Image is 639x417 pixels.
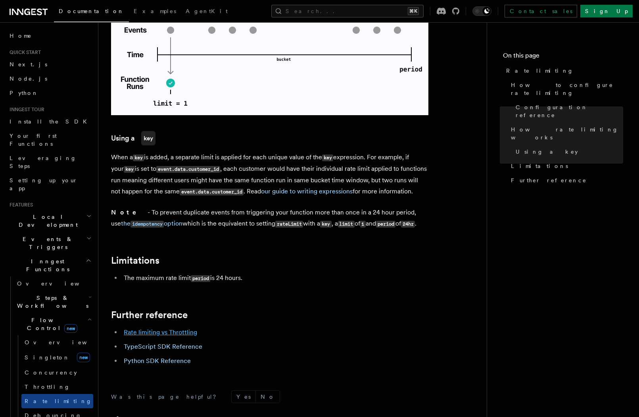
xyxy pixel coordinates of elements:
span: Singleton [25,354,70,361]
code: 24hr [401,221,415,228]
button: Yes [232,391,255,403]
a: Limitations [111,255,159,266]
a: Examples [129,2,181,21]
span: Events & Triggers [6,235,86,251]
a: Install the SDK [6,114,93,129]
button: No [256,391,280,403]
a: Sign Up [580,5,633,17]
a: Configuration reference [512,100,623,122]
a: our guide to writing expressions [261,187,353,195]
a: Documentation [54,2,129,22]
button: Steps & Workflows [14,291,93,313]
button: Inngest Functions [6,254,93,276]
code: limit [338,221,355,228]
span: Configuration reference [516,103,623,119]
code: period [191,275,210,282]
span: Concurrency [25,369,77,376]
span: Overview [25,339,106,346]
a: Your first Functions [6,129,93,151]
kbd: ⌘K [408,7,419,15]
span: Install the SDK [10,118,92,125]
code: key [133,154,144,161]
code: rateLimit [275,221,303,228]
a: Contact sales [505,5,577,17]
li: The maximum rate limit is 24 hours. [121,272,428,284]
code: event.data.customer_id [156,166,220,173]
a: TypeScript SDK Reference [124,343,202,350]
a: Overview [14,276,93,291]
button: Local Development [6,210,93,232]
a: Python SDK Reference [124,357,191,365]
a: Leveraging Steps [6,151,93,173]
p: When a is added, a separate limit is applied for each unique value of the expression. For example... [111,152,428,197]
code: key [141,131,155,145]
a: Rate limiting [503,64,623,78]
a: How rate limiting works [508,122,623,145]
span: Examples [134,8,176,14]
a: Using akey [111,131,155,145]
span: Rate limiting [506,67,574,75]
span: Leveraging Steps [10,155,77,169]
span: How rate limiting works [511,125,623,141]
p: - To prevent duplicate events from triggering your function more than once in a 24 hour period, u... [111,207,428,230]
a: How to configure rate limiting [508,78,623,100]
button: Events & Triggers [6,232,93,254]
button: Toggle dark mode [472,6,491,16]
img: Visualization of how the rate limit is applied when limit is set to 1 [111,4,428,115]
span: new [64,324,77,333]
span: Next.js [10,61,47,68]
span: Quick start [6,49,41,56]
span: Limitations [511,162,568,170]
a: Limitations [508,159,623,173]
code: 1 [360,221,366,228]
span: Overview [17,280,99,287]
a: Rate limiting [21,394,93,408]
a: Concurrency [21,365,93,380]
span: Home [10,32,32,40]
button: Search...⌘K [271,5,424,17]
a: Singletonnew [21,349,93,365]
span: How to configure rate limiting [511,81,623,97]
span: AgentKit [186,8,228,14]
button: Flow Controlnew [14,313,93,335]
span: Setting up your app [10,177,78,191]
code: period [376,221,395,228]
a: Further reference [111,309,188,320]
span: new [77,353,90,362]
a: Overview [21,335,93,349]
code: key [124,166,135,173]
a: Next.js [6,57,93,71]
code: key [322,154,333,161]
a: Throttling [21,380,93,394]
code: key [320,221,331,228]
strong: Note [111,208,148,216]
a: Rate limiting vs Throttling [124,328,197,336]
a: Setting up your app [6,173,93,195]
span: Flow Control [14,316,87,332]
span: Using a key [516,148,578,156]
a: theidempotencyoption [121,220,182,227]
a: Further reference [508,173,623,187]
a: Home [6,29,93,43]
span: Throttling [25,384,70,390]
span: Documentation [59,8,124,14]
h4: On this page [503,51,623,64]
span: Node.js [10,75,47,82]
code: event.data.customer_id [180,189,244,195]
span: Inngest Functions [6,257,86,273]
a: Using a key [512,145,623,159]
a: Node.js [6,71,93,86]
p: Was this page helpful? [111,393,222,401]
span: Further reference [511,176,587,184]
span: Inngest tour [6,106,44,113]
a: AgentKit [181,2,232,21]
code: idempotency [130,221,164,228]
span: Steps & Workflows [14,294,88,310]
span: Your first Functions [10,133,57,147]
a: Python [6,86,93,100]
span: Features [6,202,33,208]
span: Rate limiting [25,398,92,404]
span: Python [10,90,38,96]
span: Local Development [6,213,86,229]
